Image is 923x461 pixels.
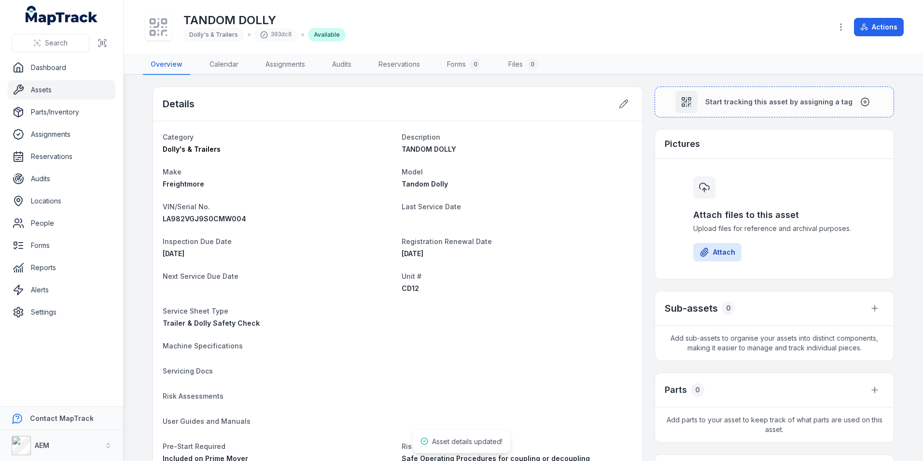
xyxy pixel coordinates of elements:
h3: Attach files to this asset [693,208,855,222]
a: Parts/Inventory [8,102,115,122]
a: Forms0 [439,55,489,75]
span: TANDOM DOLLY [402,145,456,153]
span: Pre-Start Required [163,442,225,450]
span: Risk Assessment needed? [402,442,490,450]
div: 0 [691,383,704,397]
span: LA982VGJ9S0CMW004 [163,215,246,223]
strong: Contact MapTrack [30,414,94,422]
a: Audits [324,55,359,75]
span: Trailer & Dolly Safety Check [163,319,260,327]
span: Last Service Date [402,202,461,211]
time: 20/08/2026, 12:00:00 am [163,249,184,258]
span: Asset details updated! [432,437,503,446]
a: MapTrack [26,6,98,25]
a: Calendar [202,55,246,75]
span: Registration Renewal Date [402,237,492,245]
span: Model [402,168,423,176]
h2: Details [163,97,195,111]
span: Service Sheet Type [163,307,228,315]
span: Start tracking this asset by assigning a tag [705,97,853,107]
span: Servicing Docs [163,367,213,375]
span: Search [45,38,68,48]
time: 04/03/2026, 12:00:00 am [402,249,423,258]
button: Attach [693,243,741,261]
button: Search [12,34,89,52]
h1: TANDOM DOLLY [183,13,346,28]
span: Inspection Due Date [163,237,232,245]
a: People [8,214,115,233]
a: Settings [8,303,115,322]
a: Assignments [258,55,313,75]
span: [DATE] [163,249,184,258]
strong: AEM [35,441,49,449]
a: Reservations [8,147,115,166]
div: Available [308,28,346,42]
span: Add sub-assets to organise your assets into distinct components, making it easier to manage and t... [655,326,894,360]
span: Upload files for reference and archival purposes. [693,224,855,233]
span: Description [402,133,440,141]
div: 0 [470,58,481,70]
div: 303dc8 [254,28,297,42]
span: Risk Assessments [163,392,224,400]
span: Dolly's & Trailers [189,31,238,38]
a: Assets [8,80,115,100]
h3: Parts [665,383,687,397]
a: Forms [8,236,115,255]
a: Reservations [371,55,428,75]
span: VIN/Serial No. [163,202,210,211]
button: Start tracking this asset by assigning a tag [655,86,894,117]
span: User Guides and Manuals [163,417,251,425]
span: Freightmore [163,180,204,188]
span: Tandom Dolly [402,180,448,188]
a: Locations [8,191,115,211]
a: Audits [8,169,115,188]
button: Actions [854,18,904,36]
span: Next Service Due Date [163,272,238,280]
span: Unit # [402,272,421,280]
h2: Sub-assets [665,302,718,315]
div: 0 [527,58,538,70]
a: Overview [143,55,190,75]
span: Add parts to your asset to keep track of what parts are used on this asset. [655,407,894,442]
span: Machine Specifications [163,342,243,350]
a: Dashboard [8,58,115,77]
span: Dolly's & Trailers [163,145,221,153]
span: CD12 [402,284,419,292]
a: Files0 [501,55,546,75]
a: Reports [8,258,115,277]
span: Make [163,168,182,176]
div: 0 [722,302,735,315]
a: Alerts [8,280,115,300]
span: [DATE] [402,249,423,258]
h3: Pictures [665,137,700,151]
a: Assignments [8,125,115,144]
span: Category [163,133,194,141]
